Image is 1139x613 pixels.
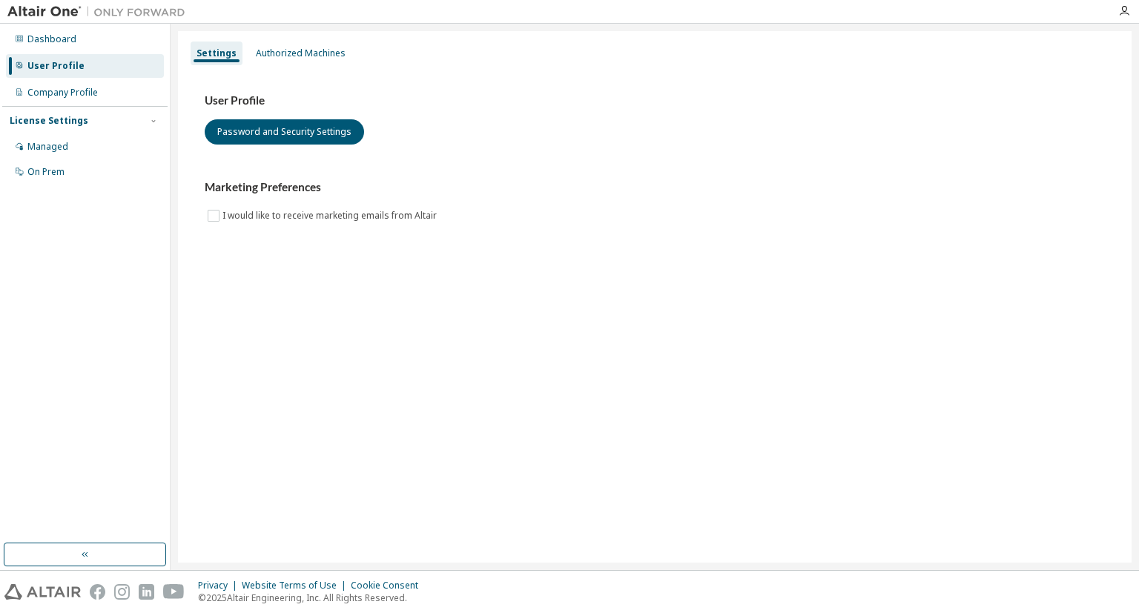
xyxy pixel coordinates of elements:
img: youtube.svg [163,584,185,600]
label: I would like to receive marketing emails from Altair [222,207,440,225]
div: Managed [27,141,68,153]
div: On Prem [27,166,65,178]
h3: User Profile [205,93,1105,108]
div: User Profile [27,60,85,72]
img: Altair One [7,4,193,19]
img: instagram.svg [114,584,130,600]
img: facebook.svg [90,584,105,600]
div: Privacy [198,580,242,592]
div: Authorized Machines [256,47,346,59]
div: Cookie Consent [351,580,427,592]
h3: Marketing Preferences [205,180,1105,195]
button: Password and Security Settings [205,119,364,145]
img: altair_logo.svg [4,584,81,600]
p: © 2025 Altair Engineering, Inc. All Rights Reserved. [198,592,427,604]
div: Dashboard [27,33,76,45]
div: Website Terms of Use [242,580,351,592]
img: linkedin.svg [139,584,154,600]
div: Settings [197,47,237,59]
div: Company Profile [27,87,98,99]
div: License Settings [10,115,88,127]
